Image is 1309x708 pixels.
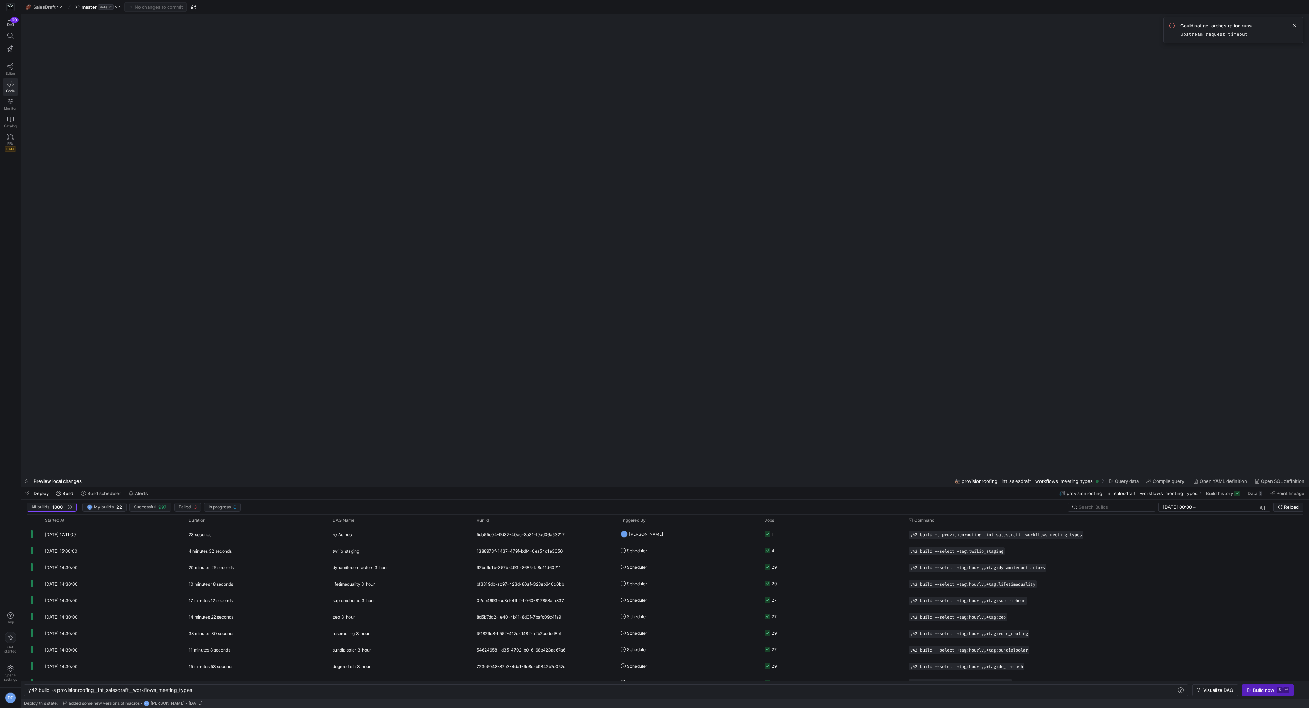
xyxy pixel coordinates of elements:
[7,4,14,11] img: https://storage.googleapis.com/y42-prod-data-exchange/images/Yf2Qvegn13xqq0DljGMI0l8d5Zqtiw36EXr8...
[26,5,30,9] span: 🏈
[1200,478,1247,484] span: Open YAML definition
[7,141,13,146] span: PRs
[6,89,15,93] span: Code
[5,692,16,703] div: DZ
[3,662,18,685] a: Spacesettings
[4,673,17,681] span: Space settings
[61,699,204,708] button: added some new versions of macrosDZ[PERSON_NAME][DATE]
[10,17,19,23] div: 60
[1261,478,1304,484] span: Open SQL definition
[1143,475,1187,487] button: Compile query
[189,701,202,706] span: [DATE]
[3,690,18,705] button: DZ
[3,629,18,656] button: Getstarted
[24,2,64,12] button: 🏈SalesDraft
[151,701,185,706] span: [PERSON_NAME]
[5,146,16,152] span: Beta
[4,645,16,653] span: Get started
[962,478,1093,484] span: provisionroofing__int_salesdraft__workflows_meeting_types
[1153,478,1184,484] span: Compile query
[1115,478,1139,484] span: Query data
[6,620,15,624] span: Help
[34,478,82,484] span: Preview local changes
[3,1,18,13] a: https://storage.googleapis.com/y42-prod-data-exchange/images/Yf2Qvegn13xqq0DljGMI0l8d5Zqtiw36EXr8...
[144,701,149,706] div: DZ
[6,71,15,75] span: Editor
[82,4,97,10] span: master
[3,61,18,78] a: Editor
[74,2,122,12] button: masterdefault
[4,106,17,110] span: Monitor
[4,124,17,128] span: Catalog
[3,131,18,155] a: PRsBeta
[3,96,18,113] a: Monitor
[98,4,114,10] span: default
[1252,475,1308,487] button: Open SQL definition
[1180,23,1252,28] span: Could not get orchestration runs
[1180,31,1248,37] code: upstream request timeout
[3,17,18,29] button: 60
[3,113,18,131] a: Catalog
[3,78,18,96] a: Code
[69,701,140,706] span: added some new versions of macros
[1190,475,1250,487] button: Open YAML definition
[3,609,18,627] button: Help
[1105,475,1142,487] button: Query data
[33,4,56,10] span: SalesDraft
